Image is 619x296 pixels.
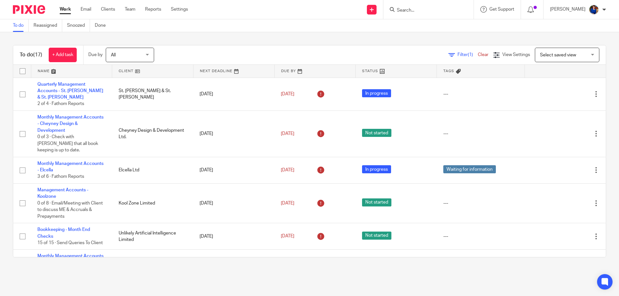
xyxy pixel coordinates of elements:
[443,200,518,206] div: ---
[281,201,294,205] span: [DATE]
[193,250,274,283] td: [DATE]
[281,234,294,239] span: [DATE]
[193,111,274,157] td: [DATE]
[112,250,193,283] td: Apian Limited
[443,69,454,73] span: Tags
[34,19,62,32] a: Reassigned
[13,5,45,14] img: Pixie
[540,53,576,57] span: Select saved view
[37,102,84,106] span: 2 of 4 · Fathom Reports
[112,111,193,157] td: Cheyney Design & Development Ltd.
[37,135,98,152] span: 0 of 3 · Check with [PERSON_NAME] that all book keeping is up to date.
[193,157,274,183] td: [DATE]
[101,6,115,13] a: Clients
[112,157,193,183] td: Elcella Ltd
[13,19,29,32] a: To do
[60,6,71,13] a: Work
[443,91,518,97] div: ---
[281,131,294,136] span: [DATE]
[362,165,391,173] span: In progress
[281,92,294,96] span: [DATE]
[37,115,103,133] a: Monthly Management Accounts - Cheyney Design & Development
[37,161,103,172] a: Monthly Management Accounts - Elcella
[396,8,454,14] input: Search
[37,227,90,238] a: Bookkeeping - Month End Checks
[111,53,116,57] span: All
[20,52,42,58] h1: To do
[112,223,193,250] td: Unlikely Artificial Intelligence Limited
[88,52,103,58] p: Due by
[145,6,161,13] a: Reports
[443,233,518,240] div: ---
[193,78,274,111] td: [DATE]
[362,198,391,206] span: Not started
[443,130,518,137] div: ---
[443,165,496,173] span: Waiting for information
[33,52,42,57] span: (17)
[81,6,91,13] a: Email
[112,183,193,223] td: Kool Zone Limited
[95,19,111,32] a: Done
[457,53,478,57] span: Filter
[171,6,188,13] a: Settings
[193,223,274,250] td: [DATE]
[489,7,514,12] span: Get Support
[550,6,585,13] p: [PERSON_NAME]
[478,53,488,57] a: Clear
[37,254,103,265] a: Monthly Management Accounts - Apian
[362,232,391,240] span: Not started
[125,6,135,13] a: Team
[193,183,274,223] td: [DATE]
[362,129,391,137] span: Not started
[37,82,103,100] a: Quarterly Management Accounts - St. [PERSON_NAME] & St. [PERSON_NAME]
[112,78,193,111] td: St. [PERSON_NAME] & St. [PERSON_NAME]
[37,201,103,219] span: 0 of 8 · Email/Meeting with Client to discuss ME & Accruals & Prepayments
[37,188,88,199] a: Management Accounts - Koolzone
[468,53,473,57] span: (1)
[37,175,84,179] span: 3 of 6 · Fathom Reports
[589,5,599,15] img: Nicole.jpeg
[67,19,90,32] a: Snoozed
[502,53,530,57] span: View Settings
[49,48,77,62] a: + Add task
[281,168,294,172] span: [DATE]
[362,89,391,97] span: In progress
[37,241,103,245] span: 15 of 15 · Send Queries To Client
